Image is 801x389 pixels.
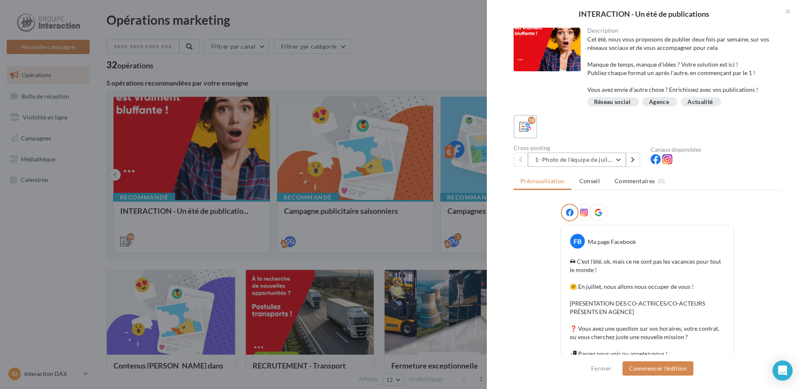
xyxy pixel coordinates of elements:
[579,177,600,184] span: Conseil
[570,257,725,375] p: 🕶 C'est l'été, ok, mais ce ne sont pas les vacances pour tout le monde ! 🤗 En juillet, nous allon...
[587,28,775,34] div: Description
[588,363,615,373] button: Fermer
[514,145,644,151] div: Cross-posting
[528,153,626,167] button: 1- Photo de l'équipe de juillet
[570,234,585,249] div: FB
[658,178,665,184] span: (0)
[500,10,788,18] div: INTERACTION - Un été de publications
[594,99,631,105] div: Réseau social
[588,238,636,246] div: Ma page Facebook
[587,35,775,94] div: Cet été, nous vous proposons de publier deux fois par semaine, sur vos réseaux sociaux et de vous...
[773,360,793,381] div: Open Intercom Messenger
[687,99,713,105] div: Actualité
[649,99,669,105] div: Agence
[623,361,693,376] button: Commencer l'édition
[528,117,535,124] div: 18
[615,177,655,185] span: Commentaires
[651,147,781,153] div: Canaux disponibles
